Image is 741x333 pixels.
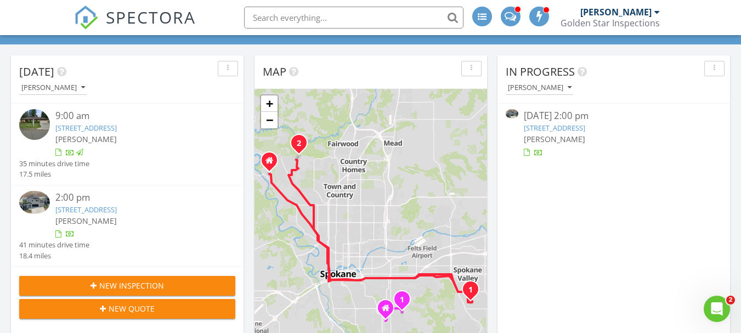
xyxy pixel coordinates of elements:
[726,296,735,304] span: 2
[524,123,585,133] a: [STREET_ADDRESS]
[506,81,574,95] button: [PERSON_NAME]
[506,64,575,79] span: In Progress
[55,109,218,123] div: 9:00 am
[74,15,196,38] a: SPECTORA
[21,84,85,92] div: [PERSON_NAME]
[55,216,117,226] span: [PERSON_NAME]
[261,112,278,128] a: Zoom out
[269,160,276,167] div: 6920 W Burchwood Ave., Spokane WA 99205
[299,143,306,149] div: 10704 N Beaverhead Rd, Spokane, WA 99208
[109,303,155,314] span: New Quote
[506,109,518,118] img: 9361446%2Fcover_photos%2FGDN59YLDpsOQsE2Vj6hU%2Fsmall.jpeg
[19,109,50,140] img: 9362287%2Fcover_photos%2F65XVnHYjT2pPrz4OucZV%2Fsmall.jpg
[263,64,286,79] span: Map
[468,286,473,294] i: 1
[55,134,117,144] span: [PERSON_NAME]
[19,159,89,169] div: 35 minutes drive time
[74,5,98,30] img: The Best Home Inspection Software - Spectora
[400,296,404,304] i: 1
[19,251,89,261] div: 18.4 miles
[19,299,235,319] button: New Quote
[55,191,218,205] div: 2:00 pm
[297,140,301,148] i: 2
[471,289,477,296] div: 10923 E 26th Ave, Spokane Valley, WA 99206
[55,123,117,133] a: [STREET_ADDRESS]
[506,109,722,158] a: [DATE] 2:00 pm [STREET_ADDRESS] [PERSON_NAME]
[402,299,409,306] div: 3212 Lloyd Ln, Spokane, WA 99223
[244,7,463,29] input: Search everything...
[99,280,164,291] span: New Inspection
[19,109,235,179] a: 9:00 am [STREET_ADDRESS] [PERSON_NAME] 35 minutes drive time 17.5 miles
[19,81,87,95] button: [PERSON_NAME]
[561,18,660,29] div: Golden Star Inspections
[386,308,392,314] div: 3103 E 41st, Spokane WA 99203
[19,169,89,179] div: 17.5 miles
[524,109,704,123] div: [DATE] 2:00 pm
[524,134,585,144] span: [PERSON_NAME]
[19,276,235,296] button: New Inspection
[19,191,235,261] a: 2:00 pm [STREET_ADDRESS] [PERSON_NAME] 41 minutes drive time 18.4 miles
[580,7,652,18] div: [PERSON_NAME]
[19,64,54,79] span: [DATE]
[704,296,730,322] iframe: Intercom live chat
[261,95,278,112] a: Zoom in
[19,191,50,214] img: 9361446%2Fcover_photos%2FGDN59YLDpsOQsE2Vj6hU%2Fsmall.jpeg
[55,205,117,215] a: [STREET_ADDRESS]
[106,5,196,29] span: SPECTORA
[19,240,89,250] div: 41 minutes drive time
[508,84,572,92] div: [PERSON_NAME]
